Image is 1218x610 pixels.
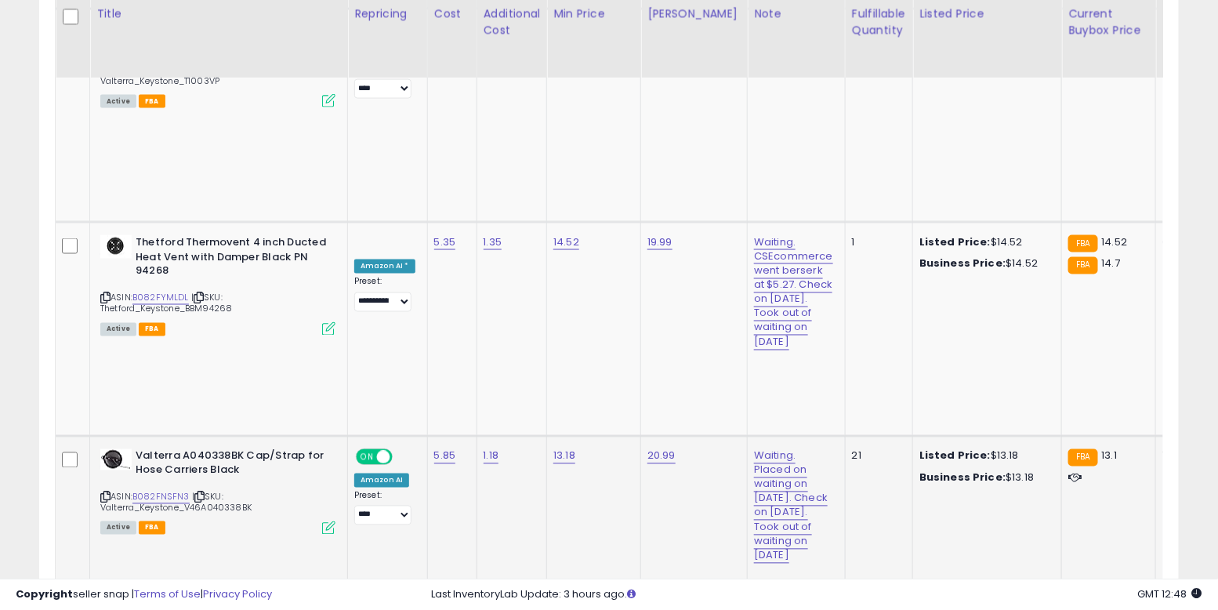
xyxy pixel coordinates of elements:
[919,256,1006,271] b: Business Price:
[647,5,741,22] div: [PERSON_NAME]
[434,234,456,250] a: 5.35
[919,471,1049,485] div: $13.18
[754,448,828,564] a: Waiting. Placed on waiting on [DATE]. Check on [DATE]. Took out of waiting on [DATE]
[354,474,409,488] div: Amazon AI
[852,5,906,38] div: Fulfillable Quantity
[553,5,634,22] div: Min Price
[919,234,991,249] b: Listed Price:
[100,323,136,336] span: All listings currently available for purchase on Amazon
[203,586,272,601] a: Privacy Policy
[434,5,470,22] div: Cost
[1068,235,1097,252] small: FBA
[136,235,326,283] b: Thetford Thermovent 4 inch Ducted Heat Vent with Damper Black PN 94268
[553,448,575,464] a: 13.18
[754,234,833,350] a: Waiting. CSEcommerce went berserk at $5.27. Check on [DATE]. Took out of waiting on [DATE]
[100,521,136,535] span: All listings currently available for purchase on Amazon
[1102,256,1121,271] span: 14.7
[136,449,326,482] b: Valterra A040338BK Cap/Strap for Hose Carriers Black
[647,448,676,464] a: 20.99
[100,235,335,334] div: ASIN:
[852,235,901,249] div: 1
[1162,449,1214,463] div: 13%
[484,234,502,250] a: 1.35
[1068,5,1149,38] div: Current Buybox Price
[1068,257,1097,274] small: FBA
[354,5,421,22] div: Repricing
[354,277,415,312] div: Preset:
[100,22,335,106] div: ASIN:
[354,260,415,274] div: Amazon AI *
[16,586,73,601] strong: Copyright
[96,5,341,22] div: Title
[434,448,456,464] a: 5.85
[919,449,1049,463] div: $13.18
[1068,449,1097,467] small: FBA
[100,449,335,533] div: ASIN:
[1162,235,1214,249] div: 0%
[919,448,991,463] b: Listed Price:
[16,587,272,602] div: seller snap | |
[852,449,901,463] div: 21
[1102,234,1128,249] span: 14.52
[139,521,165,535] span: FBA
[919,235,1049,249] div: $14.52
[139,323,165,336] span: FBA
[132,491,190,504] a: B082FNSFN3
[100,292,232,315] span: | SKU: Thetford_Keystone_BBM94268
[484,5,541,38] div: Additional Cost
[100,491,252,514] span: | SKU: Valterra_Keystone_V46A040338BK
[139,95,165,108] span: FBA
[390,450,415,463] span: OFF
[919,257,1049,271] div: $14.52
[134,586,201,601] a: Terms of Use
[100,449,132,470] img: 31OK25K650L._SL40_.jpg
[1102,448,1118,463] span: 13.1
[354,64,415,99] div: Preset:
[553,234,579,250] a: 14.52
[354,491,415,526] div: Preset:
[357,450,377,463] span: ON
[919,470,1006,485] b: Business Price:
[100,95,136,108] span: All listings currently available for purchase on Amazon
[647,234,672,250] a: 19.99
[1138,586,1202,601] span: 2025-10-10 12:48 GMT
[100,235,132,259] img: 31o3wNh4RRL._SL40_.jpg
[919,5,1055,22] div: Listed Price
[431,587,1202,602] div: Last InventoryLab Update: 3 hours ago.
[132,292,189,305] a: B082FYMLDL
[754,5,839,22] div: Note
[484,448,499,464] a: 1.18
